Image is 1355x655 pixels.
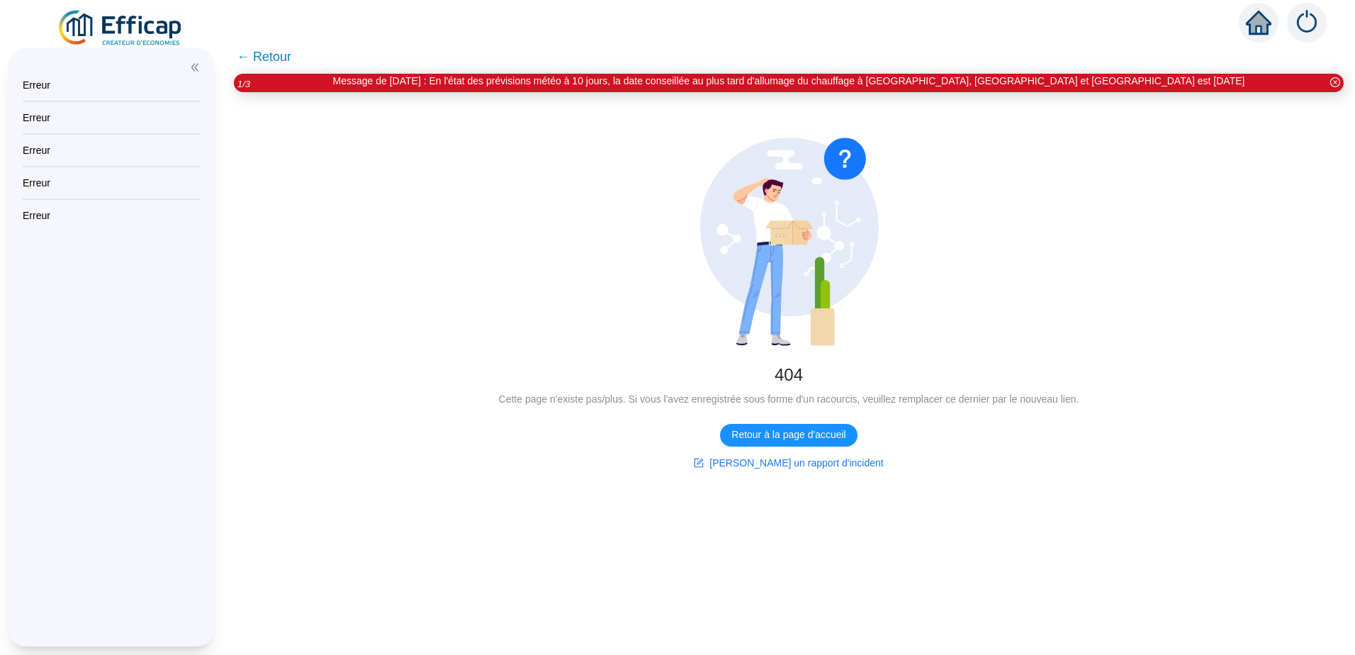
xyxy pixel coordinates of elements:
div: 404 [245,364,1332,386]
button: Retour à la page d'accueil [720,424,857,447]
div: Erreur [23,111,200,125]
img: alerts [1287,3,1327,43]
img: efficap energie logo [57,9,185,48]
span: home [1246,10,1271,35]
button: [PERSON_NAME] un rapport d'incident [682,452,894,475]
span: close-circle [1330,77,1340,87]
i: 1 / 3 [237,79,250,89]
div: Erreur [23,176,200,190]
div: Erreur [23,208,200,223]
span: double-left [190,62,200,72]
span: Retour à la page d'accueil [731,427,845,442]
div: Erreur [23,78,200,92]
span: ← Retour [237,47,291,67]
div: Erreur [23,143,200,157]
div: Cette page n'existe pas/plus. Si vous l'avez enregistrée sous forme d'un racourcis, veuillez remp... [245,392,1332,407]
span: form [694,458,704,468]
span: [PERSON_NAME] un rapport d'incident [709,456,883,471]
div: Message de [DATE] : En l'état des prévisions météo à 10 jours, la date conseillée au plus tard d'... [333,74,1245,89]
